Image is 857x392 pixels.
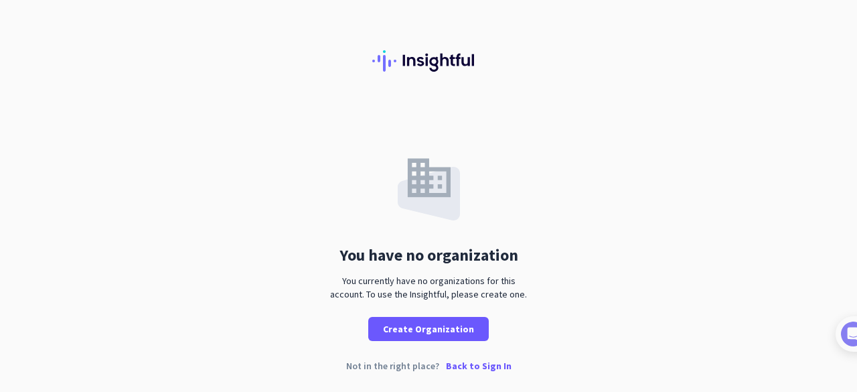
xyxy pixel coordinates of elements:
button: Create Organization [368,317,489,341]
div: You currently have no organizations for this account. To use the Insightful, please create one. [325,274,532,301]
img: Insightful [372,50,485,72]
div: You have no organization [339,247,518,263]
span: Create Organization [383,322,474,336]
p: Back to Sign In [446,361,512,371]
